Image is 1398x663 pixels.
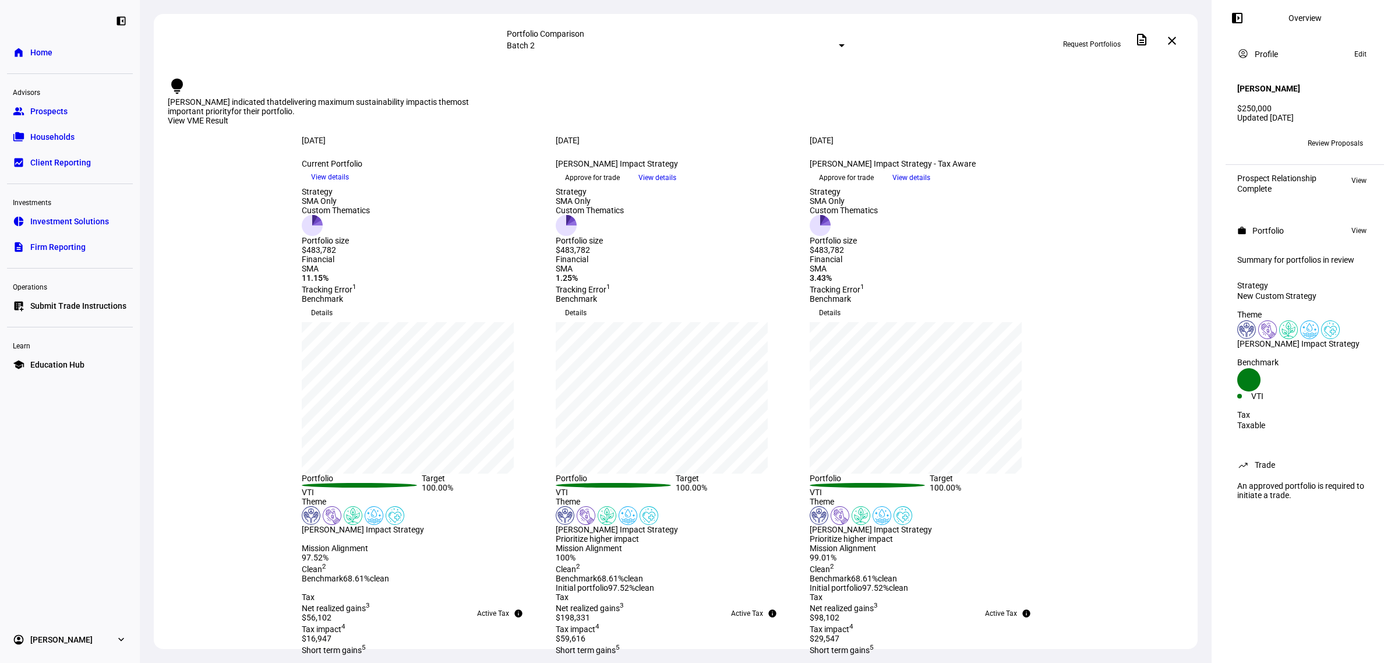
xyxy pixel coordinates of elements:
[810,497,1050,506] div: Theme
[810,525,1050,534] div: [PERSON_NAME] Impact Strategy
[7,193,133,210] div: Investments
[1260,139,1268,147] span: ZT
[810,474,930,483] div: Portfolio
[638,169,676,186] span: View details
[302,196,370,206] div: SMA Only
[619,506,637,525] img: cleanWater.colored.svg
[851,574,897,583] span: 68.61% clean
[556,613,796,622] div: $198,331
[565,168,620,187] span: Approve for trade
[1288,13,1322,23] div: Overview
[302,159,542,168] div: Current Portfolio
[168,77,186,96] mat-icon: lightbulb
[810,583,862,593] span: Initial portfolio
[883,169,940,186] button: View details
[629,169,686,186] button: View details
[810,322,1022,474] div: chart, 1 series
[862,583,908,593] span: 97.52% clean
[556,634,796,643] div: $59,616
[830,562,834,570] sup: 2
[598,506,616,525] img: climateChange.colored.svg
[810,593,1050,602] div: Tax
[1237,358,1372,367] div: Benchmark
[115,15,127,27] eth-mat-symbol: left_panel_close
[352,283,356,291] sup: 1
[302,255,542,264] div: Financial
[556,159,796,168] div: [PERSON_NAME] Impact Strategy
[302,245,370,255] div: $483,782
[608,583,654,593] span: 97.52% clean
[810,604,878,613] span: Net realized gains
[13,359,24,371] eth-mat-symbol: school
[30,157,91,168] span: Client Reporting
[1237,310,1372,319] div: Theme
[1054,35,1130,54] button: Request Portfolios
[7,41,133,64] a: homeHome
[556,196,624,206] div: SMA Only
[892,169,930,186] span: View details
[365,506,383,525] img: cleanWater.colored.svg
[7,210,133,233] a: pie_chartInvestment Solutions
[422,474,542,483] div: Target
[810,159,1050,168] div: [PERSON_NAME] Impact Strategy - Tax Aware
[930,483,1050,497] div: 100.00%
[1063,35,1121,54] span: Request Portfolios
[556,593,796,602] div: Tax
[810,273,1050,283] div: 3.43%
[302,625,345,634] span: Tax impact
[302,136,542,145] div: [DATE]
[556,168,629,187] button: Approve for trade
[7,278,133,294] div: Operations
[556,506,574,525] img: humanRights.colored.svg
[282,97,431,107] span: delivering maximum sustainability impact
[7,235,133,259] a: descriptionFirm Reporting
[1165,34,1179,48] mat-icon: close
[30,300,126,312] span: Submit Trade Instructions
[576,562,580,570] sup: 2
[1237,421,1372,430] div: Taxable
[1237,291,1372,301] div: New Custom Strategy
[7,83,133,100] div: Advisors
[322,562,326,570] sup: 2
[860,283,864,291] sup: 1
[873,506,891,525] img: cleanWater.colored.svg
[556,294,796,304] div: Benchmark
[1237,281,1372,290] div: Strategy
[556,604,624,613] span: Net realized gains
[1237,84,1300,93] h4: [PERSON_NAME]
[302,168,358,186] button: View details
[1230,11,1244,25] mat-icon: left_panel_open
[507,41,535,50] mat-select-trigger: Batch 2
[1135,33,1149,47] mat-icon: description
[341,622,345,630] sup: 4
[30,47,52,58] span: Home
[30,634,93,646] span: [PERSON_NAME]
[302,613,542,622] div: $56,102
[302,574,343,583] span: Benchmark
[870,643,874,651] sup: 5
[894,506,912,525] img: healthWellness.colored.svg
[810,236,878,245] div: Portfolio size
[302,294,542,304] div: Benchmark
[852,506,870,525] img: climateChange.colored.svg
[831,506,849,525] img: poverty.colored.svg
[302,304,342,322] button: Details
[556,497,796,506] div: Theme
[556,236,624,245] div: Portfolio size
[1237,255,1372,265] div: Summary for portfolios in review
[1308,134,1363,153] span: Review Proposals
[1237,339,1372,348] div: [PERSON_NAME] Impact Strategy
[883,172,940,182] a: View details
[1237,224,1372,238] eth-panel-overview-card-header: Portfolio
[311,304,333,322] span: Details
[556,574,597,583] span: Benchmark
[930,474,1050,483] div: Target
[629,172,686,182] a: View details
[874,602,878,610] sup: 3
[616,643,620,651] sup: 5
[556,285,610,294] span: Tracking Error
[302,322,514,474] div: chart, 1 series
[422,483,542,497] div: 100.00%
[810,565,834,574] span: Clean
[30,105,68,117] span: Prospects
